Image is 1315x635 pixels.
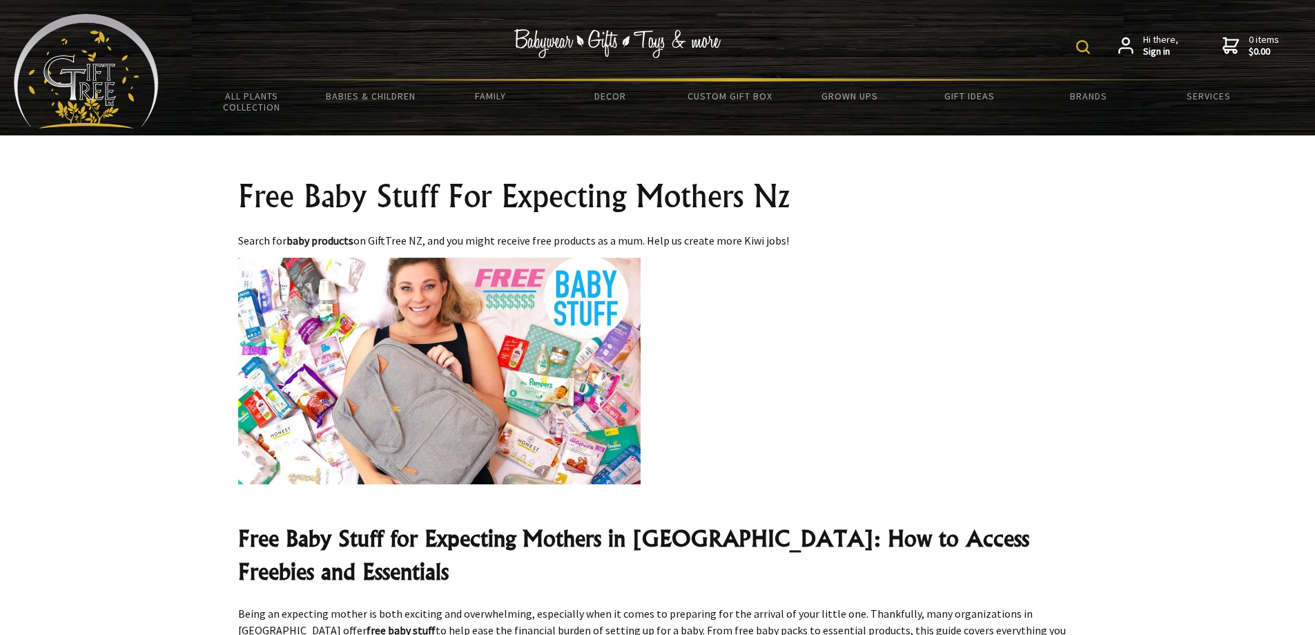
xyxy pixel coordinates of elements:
[238,180,1078,213] h1: Free Baby Stuff For Expecting Mothers Nz
[192,82,311,122] a: All Plants Collection
[1118,34,1178,58] a: Hi there,Sign in
[1029,82,1149,111] a: Brands
[431,82,550,111] a: Family
[1223,34,1279,58] a: 0 items$0.00
[14,14,159,129] img: Babyware - Gifts - Toys and more...
[1143,34,1178,58] span: Hi there,
[311,82,431,111] a: Babies & Children
[238,524,1029,585] strong: Free Baby Stuff for Expecting Mothers in [GEOGRAPHIC_DATA]: How to Access Freebies and Essentials
[670,82,790,111] a: Custom Gift Box
[1149,82,1268,111] a: Services
[286,234,353,247] strong: baby products
[1249,33,1279,58] span: 0 items
[1143,46,1178,58] strong: Sign in
[1249,46,1279,58] strong: $0.00
[790,82,909,111] a: Grown Ups
[514,29,721,58] img: Babywear - Gifts - Toys & more
[1076,40,1090,54] img: product search
[909,82,1029,111] a: Gift Ideas
[238,232,1078,249] p: Search for on GiftTree NZ, and you might receive free products as a mum. Help us create more Kiwi...
[550,82,670,111] a: Decor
